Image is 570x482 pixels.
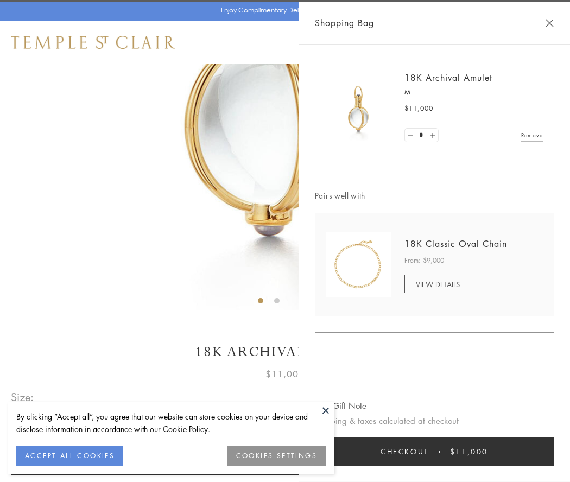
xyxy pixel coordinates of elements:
[381,446,429,458] span: Checkout
[404,238,507,250] a: 18K Classic Oval Chain
[221,5,344,16] p: Enjoy Complimentary Delivery & Returns
[11,36,175,49] img: Temple St. Clair
[404,275,471,293] a: VIEW DETAILS
[326,76,391,141] img: 18K Archival Amulet
[315,414,554,428] p: Shipping & taxes calculated at checkout
[265,367,305,381] span: $11,000
[227,446,326,466] button: COOKIES SETTINGS
[326,232,391,297] img: N88865-OV18
[405,129,416,142] a: Set quantity to 0
[450,446,488,458] span: $11,000
[546,19,554,27] button: Close Shopping Bag
[416,279,460,289] span: VIEW DETAILS
[315,399,366,413] button: Add Gift Note
[16,446,123,466] button: ACCEPT ALL COOKIES
[404,255,444,266] span: From: $9,000
[16,410,326,435] div: By clicking “Accept all”, you agree that our website can store cookies on your device and disclos...
[315,437,554,466] button: Checkout $11,000
[315,189,554,202] span: Pairs well with
[427,129,438,142] a: Set quantity to 2
[521,129,543,141] a: Remove
[11,343,559,361] h1: 18K Archival Amulet
[404,87,543,98] p: M
[404,103,433,114] span: $11,000
[315,16,374,30] span: Shopping Bag
[11,388,35,406] span: Size:
[404,72,492,84] a: 18K Archival Amulet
